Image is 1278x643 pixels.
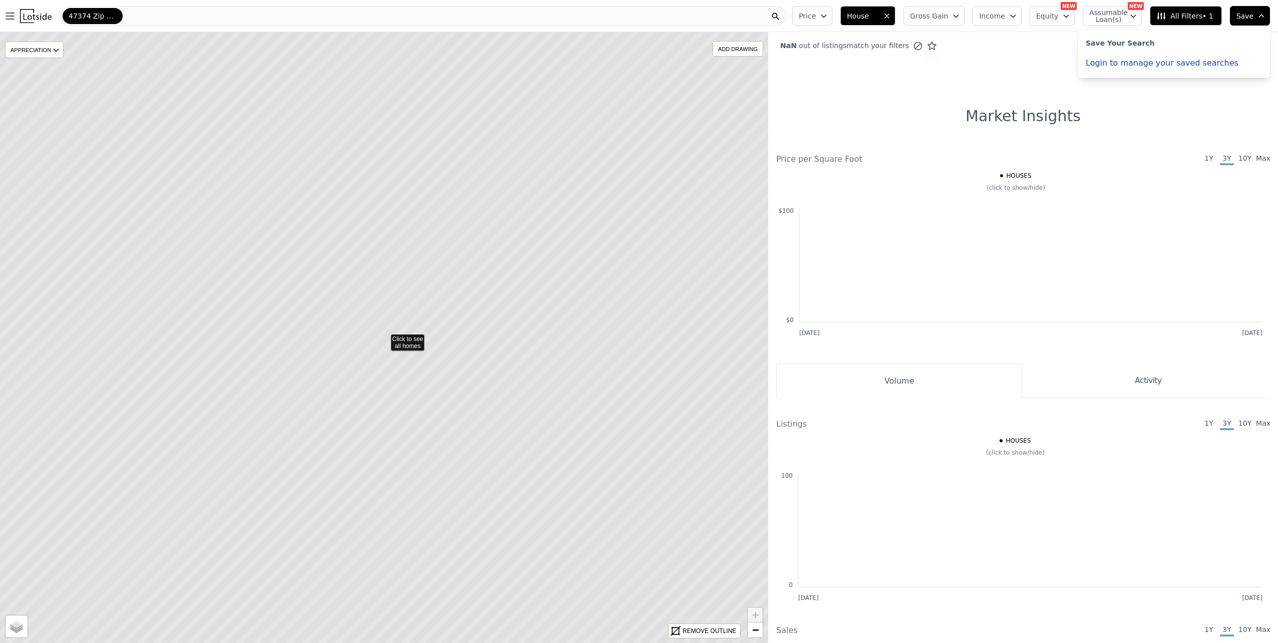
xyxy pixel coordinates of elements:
span: 1Y [1202,153,1216,165]
button: Activity [1022,364,1270,398]
h1: Market Insights [966,107,1081,125]
div: REMOVE OUTLINE [683,626,736,635]
text: [DATE] [798,594,819,601]
button: Volume [776,364,1022,398]
div: NEW [1061,2,1077,10]
button: Income [973,6,1022,26]
span: 47374 Zip Code [69,11,117,21]
div: Sales [776,624,1023,636]
span: match your filters [847,41,909,51]
a: Zoom in [748,607,763,622]
button: House [840,6,895,26]
button: Assumable Loan(s) [1083,6,1142,26]
span: + [752,608,759,621]
span: House [847,11,879,21]
a: Zoom out [748,622,763,637]
text: [DATE] [799,330,820,337]
button: All Filters• 1 [1150,6,1221,26]
div: Price per Square Foot [776,153,1023,165]
button: Login to manage your saved searches [1086,59,1238,67]
span: Assumable Loan(s) [1089,9,1121,23]
span: All Filters • 1 [1156,11,1213,21]
span: NaN [780,42,797,50]
div: APPRECIATION [5,42,64,58]
div: NEW [1128,2,1144,10]
text: [DATE] [1242,330,1262,337]
button: Gross Gain [903,6,965,26]
text: $0 [786,316,794,324]
text: 0 [789,581,793,588]
span: HOUSES [1006,437,1031,445]
span: 10Y [1238,418,1252,430]
span: Save [1236,11,1253,21]
span: Income [979,11,1005,21]
a: Layers [6,615,28,637]
span: Max [1256,624,1270,636]
button: Equity [1030,6,1075,26]
span: Gross Gain [910,11,948,21]
span: − [752,623,759,636]
span: 3Y [1220,153,1234,165]
div: (click to show/hide) [769,184,1262,192]
span: 10Y [1238,153,1252,165]
span: 3Y [1220,624,1234,636]
div: Save Your Search [1086,38,1262,48]
span: HOUSES [1006,172,1031,180]
div: (click to show/hide) [768,449,1262,457]
text: [DATE] [1242,594,1262,601]
button: Price [792,6,832,26]
span: Price [799,11,816,21]
img: Lotside [20,9,52,23]
span: Max [1256,418,1270,430]
div: Listings [776,418,1023,430]
text: 100 [781,472,793,479]
span: 10Y [1238,624,1252,636]
text: $100 [778,207,794,214]
span: 1Y [1202,418,1216,430]
span: 1Y [1202,624,1216,636]
span: 3Y [1220,418,1234,430]
span: Max [1256,153,1270,165]
span: Equity [1036,11,1058,21]
div: out of listings [768,41,937,51]
button: Save [1230,6,1270,26]
div: ADD DRAWING [713,42,763,56]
